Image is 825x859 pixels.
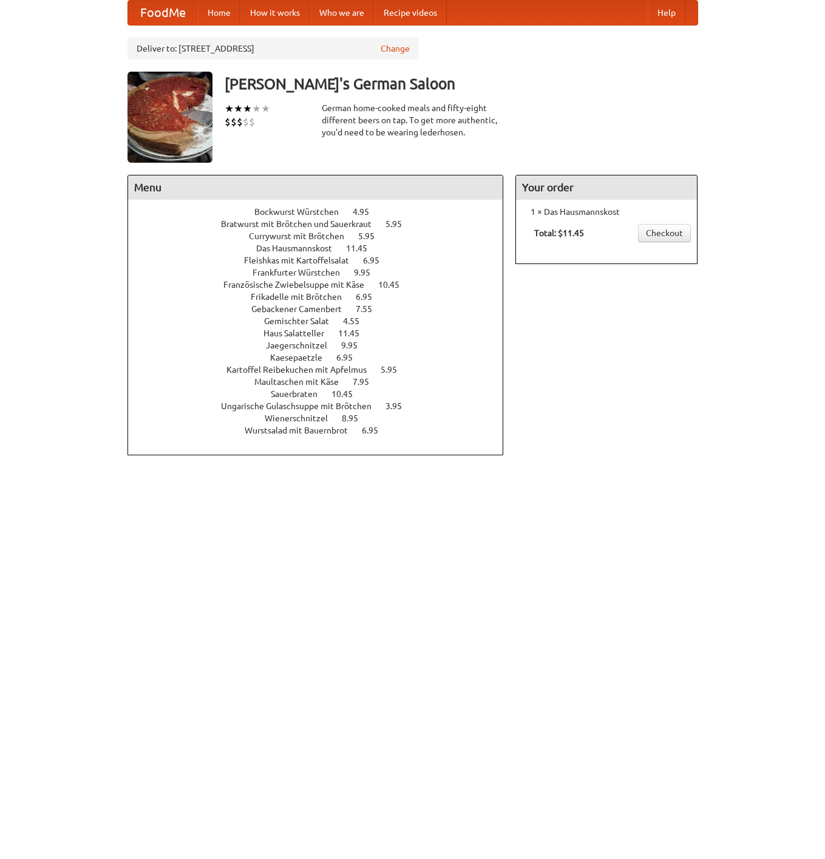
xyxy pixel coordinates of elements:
li: ★ [252,102,261,115]
span: 7.95 [353,377,381,387]
a: Französische Zwiebelsuppe mit Käse 10.45 [223,280,422,290]
a: Gemischter Salat 4.55 [264,316,382,326]
a: Wurstsalad mit Bauernbrot 6.95 [245,426,401,435]
span: Sauerbraten [271,389,330,399]
a: Frikadelle mit Brötchen 6.95 [251,292,395,302]
a: Ungarische Gulaschsuppe mit Brötchen 3.95 [221,401,424,411]
a: Currywurst mit Brötchen 5.95 [249,231,397,241]
span: Gebackener Camenbert [251,304,354,314]
span: Ungarische Gulaschsuppe mit Brötchen [221,401,384,411]
li: 1 × Das Hausmannskost [522,206,691,218]
a: Bockwurst Würstchen 4.95 [254,207,392,217]
span: Haus Salatteller [263,328,336,338]
a: Change [381,42,410,55]
span: 5.95 [385,219,414,229]
a: Bratwurst mit Brötchen und Sauerkraut 5.95 [221,219,424,229]
span: Wurstsalad mit Bauernbrot [245,426,360,435]
span: Französische Zwiebelsuppe mit Käse [223,280,376,290]
h4: Your order [516,175,697,200]
a: Jaegerschnitzel 9.95 [266,341,380,350]
div: German home-cooked meals and fifty-eight different beers on tap. To get more authentic, you'd nee... [322,102,504,138]
li: ★ [261,102,270,115]
span: 9.95 [354,268,382,277]
span: 10.45 [331,389,365,399]
span: Gemischter Salat [264,316,341,326]
div: Deliver to: [STREET_ADDRESS] [127,38,419,59]
a: Frankfurter Würstchen 9.95 [253,268,393,277]
img: angular.jpg [127,72,212,163]
span: 8.95 [342,413,370,423]
a: Kaesepaetzle 6.95 [270,353,375,362]
li: $ [237,115,243,129]
h3: [PERSON_NAME]'s German Saloon [225,72,698,96]
span: Fleishkas mit Kartoffelsalat [244,256,361,265]
span: Wienerschnitzel [265,413,340,423]
li: $ [231,115,237,129]
span: 9.95 [341,341,370,350]
span: Jaegerschnitzel [266,341,339,350]
a: FoodMe [128,1,198,25]
a: Wienerschnitzel 8.95 [265,413,381,423]
a: Das Hausmannskost 11.45 [256,243,390,253]
li: ★ [225,102,234,115]
span: 5.95 [381,365,409,375]
span: Kaesepaetzle [270,353,334,362]
span: Currywurst mit Brötchen [249,231,356,241]
li: $ [243,115,249,129]
a: Maultaschen mit Käse 7.95 [254,377,392,387]
a: Checkout [638,224,691,242]
a: Who we are [310,1,374,25]
span: 10.45 [378,280,412,290]
li: ★ [243,102,252,115]
span: 11.45 [338,328,372,338]
b: Total: $11.45 [534,228,584,238]
span: 4.95 [353,207,381,217]
a: Sauerbraten 10.45 [271,389,375,399]
span: 6.95 [356,292,384,302]
h4: Menu [128,175,503,200]
span: Bockwurst Würstchen [254,207,351,217]
a: How it works [240,1,310,25]
span: 3.95 [385,401,414,411]
span: 4.55 [343,316,372,326]
span: 11.45 [346,243,379,253]
li: $ [225,115,231,129]
span: 6.95 [336,353,365,362]
span: 7.55 [356,304,384,314]
a: Fleishkas mit Kartoffelsalat 6.95 [244,256,402,265]
span: Frikadelle mit Brötchen [251,292,354,302]
li: ★ [234,102,243,115]
span: 5.95 [358,231,387,241]
li: $ [249,115,255,129]
a: Recipe videos [374,1,447,25]
span: Kartoffel Reibekuchen mit Apfelmus [226,365,379,375]
a: Gebackener Camenbert 7.55 [251,304,395,314]
span: Maultaschen mit Käse [254,377,351,387]
span: 6.95 [363,256,392,265]
a: Help [648,1,685,25]
span: Das Hausmannskost [256,243,344,253]
a: Haus Salatteller 11.45 [263,328,382,338]
span: Bratwurst mit Brötchen und Sauerkraut [221,219,384,229]
span: Frankfurter Würstchen [253,268,352,277]
a: Home [198,1,240,25]
span: 6.95 [362,426,390,435]
a: Kartoffel Reibekuchen mit Apfelmus 5.95 [226,365,419,375]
